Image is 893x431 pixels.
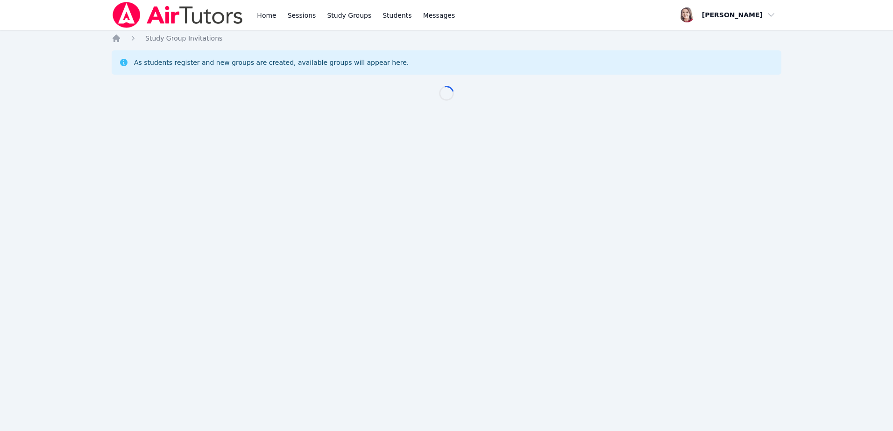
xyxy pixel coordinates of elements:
[112,2,244,28] img: Air Tutors
[112,34,781,43] nav: Breadcrumb
[423,11,455,20] span: Messages
[145,35,222,42] span: Study Group Invitations
[134,58,409,67] div: As students register and new groups are created, available groups will appear here.
[145,34,222,43] a: Study Group Invitations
